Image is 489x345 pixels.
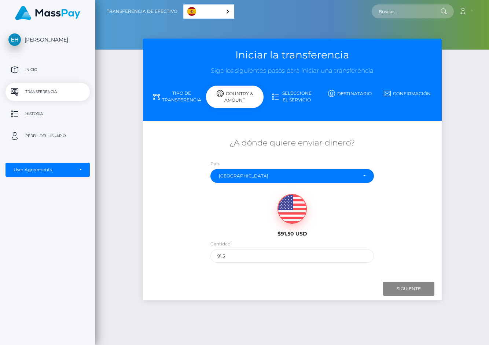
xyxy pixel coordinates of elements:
[148,67,436,75] h3: Siga los siguientes pasos para iniciar una transferencia
[183,4,234,19] div: Language
[8,108,87,119] p: Historia
[148,87,206,106] a: Tipo de transferencia
[210,169,374,183] button: Mexico
[321,87,379,100] a: Destinatario
[372,4,441,18] input: Buscar...
[8,86,87,97] p: Transferencia
[210,241,231,247] label: Cantidad
[5,61,90,79] a: Inicio
[256,231,328,237] h6: $91.50 USD
[278,194,306,224] img: USD.png
[210,161,220,167] label: País
[264,87,321,106] a: Seleccione el servicio
[8,64,87,75] p: Inicio
[206,86,264,108] div: Country & Amount
[5,36,90,43] span: [PERSON_NAME]
[5,127,90,145] a: Perfil del usuario
[5,105,90,123] a: Historia
[383,282,434,296] input: Siguiente
[148,137,436,149] h5: ¿A dónde quiere enviar dinero?
[107,4,177,19] a: Transferencia de efectivo
[148,48,436,62] h3: Iniciar la transferencia
[219,173,357,179] div: [GEOGRAPHIC_DATA]
[5,163,90,177] button: User Agreements
[14,167,74,173] div: User Agreements
[183,4,234,19] aside: Language selected: Español
[15,6,80,20] img: MassPay
[184,5,234,18] a: Español
[379,87,436,100] a: Confirmación
[210,249,374,263] input: Cantidad a enviar en USD (Máximo: )
[5,83,90,101] a: Transferencia
[8,130,87,141] p: Perfil del usuario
